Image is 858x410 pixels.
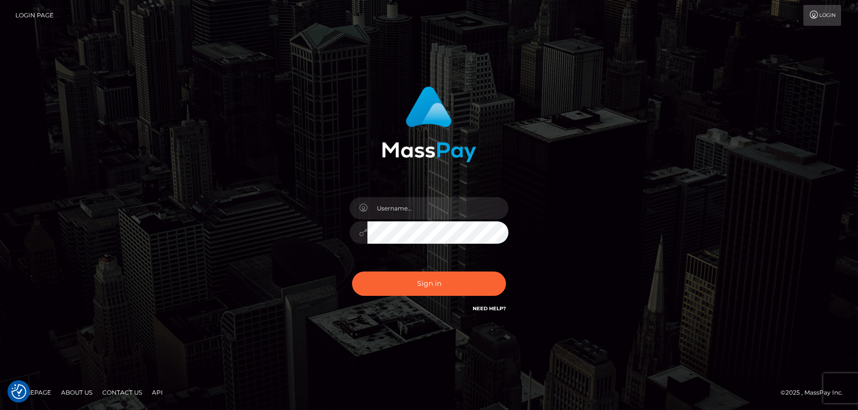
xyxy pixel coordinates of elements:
a: Homepage [11,385,55,400]
img: MassPay Login [382,86,476,162]
input: Username... [367,197,508,219]
a: Login Page [15,5,54,26]
img: Revisit consent button [11,384,26,399]
a: Need Help? [473,305,506,312]
a: Login [803,5,841,26]
a: API [148,385,167,400]
a: Contact Us [98,385,146,400]
a: About Us [57,385,96,400]
button: Sign in [352,272,506,296]
button: Consent Preferences [11,384,26,399]
div: © 2025 , MassPay Inc. [781,387,851,398]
